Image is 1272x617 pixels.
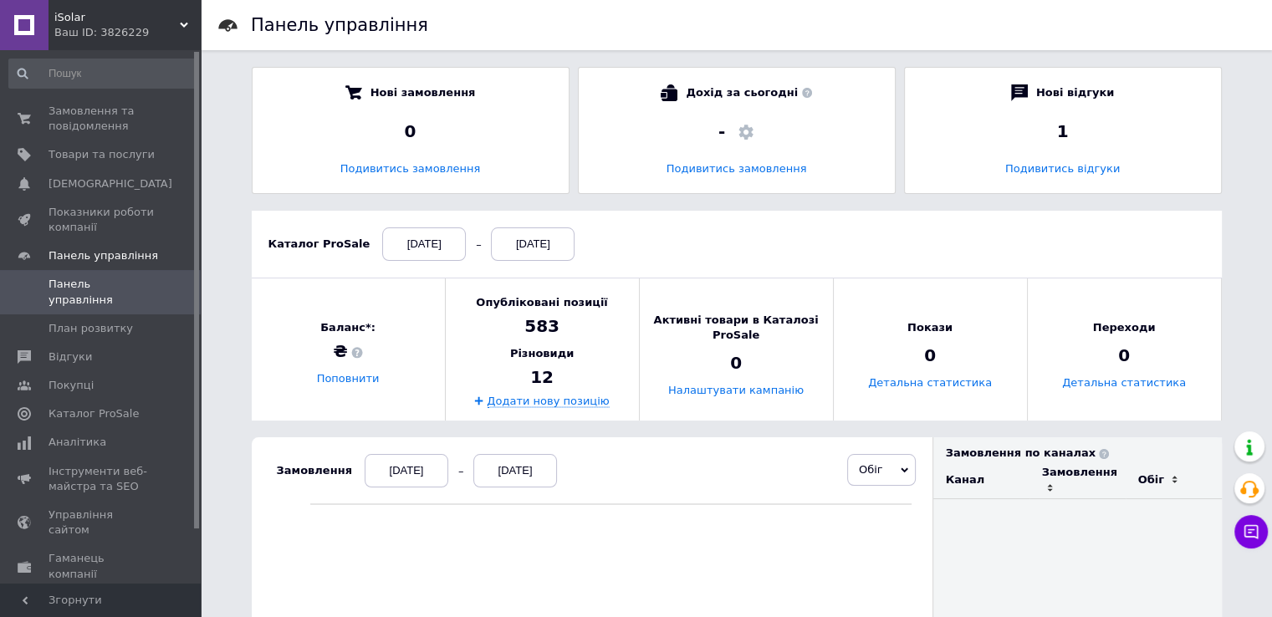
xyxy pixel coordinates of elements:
span: ₴ [320,340,375,364]
a: Детальна статистика [1062,377,1186,390]
span: Замовлення та повідомлення [49,104,155,134]
span: [DEMOGRAPHIC_DATA] [49,176,172,191]
div: [DATE] [491,227,575,261]
div: Замовлення [1042,465,1117,480]
div: Замовлення [277,463,352,478]
span: Покупці [49,378,94,393]
span: 0 [1118,344,1130,368]
a: Налаштувати кампанію [668,385,804,397]
span: Переходи [1093,320,1156,335]
span: Гаманець компанії [49,551,155,581]
span: 583 [524,314,559,338]
td: Канал [933,461,1029,499]
div: 0 [269,120,552,143]
span: Показники роботи компанії [49,205,155,235]
span: Нові відгуки [1036,84,1114,101]
span: Нові замовлення [370,84,476,101]
span: iSolar [54,10,180,25]
span: Каталог ProSale [49,406,139,421]
button: Чат з покупцем [1234,515,1268,548]
a: Подивитись замовлення [340,162,481,175]
a: Поповнити [317,373,380,385]
div: [DATE] [365,454,448,487]
span: Панель управління [49,248,158,263]
span: Активні товари в Каталозі ProSale [640,313,833,343]
span: Панель управління [49,277,155,307]
span: 0 [924,344,936,368]
a: Подивитись відгуки [1005,162,1120,175]
span: Відгуки [49,349,92,365]
span: Опубліковані позиції [476,295,607,310]
div: Замовлення по каналах [946,446,1222,461]
span: Управління сайтом [49,507,155,538]
span: Покази [907,320,953,335]
div: Ваш ID: 3826229 [54,25,201,40]
div: 1 [922,120,1204,143]
div: [DATE] [473,454,557,487]
div: [DATE] [382,227,466,261]
span: Аналітика [49,435,106,450]
span: 0 [730,352,742,375]
span: 12 [530,365,554,389]
span: Дохід за сьогодні [686,84,811,101]
a: Подивитись замовлення [667,162,807,175]
a: Додати нову позицію [487,394,609,407]
span: Різновиди [510,346,574,361]
div: Каталог ProSale [268,237,370,252]
div: Обіг [1138,472,1164,487]
span: План розвитку [49,321,133,336]
a: Детальна статистика [868,377,992,390]
input: Пошук [8,59,197,89]
h1: Панель управління [251,15,428,35]
span: Інструменти веб-майстра та SEO [49,464,155,494]
span: Баланс*: [320,320,375,335]
span: - [718,121,725,141]
span: Товари та послуги [49,147,155,162]
span: Обіг [859,463,883,476]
